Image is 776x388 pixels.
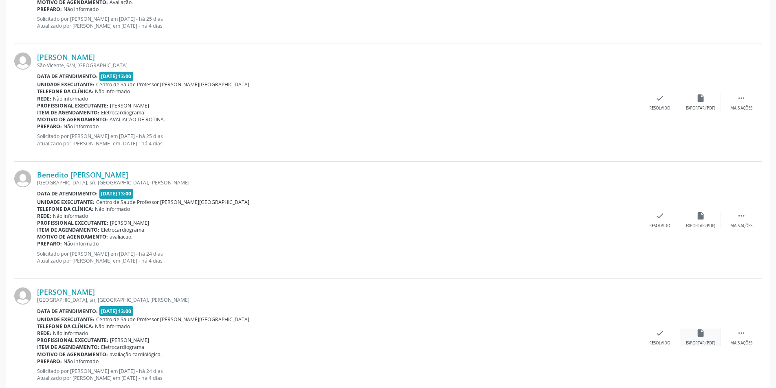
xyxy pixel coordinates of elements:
span: avaliação cardiológica. [110,351,162,358]
b: Rede: [37,330,51,337]
div: Resolvido [649,223,670,229]
span: [DATE] 13:00 [99,72,134,81]
div: Exportar (PDF) [686,223,715,229]
span: AVALIACAO DE ROTINA. [110,116,165,123]
span: Não informado [64,123,99,130]
div: [GEOGRAPHIC_DATA], sn, [GEOGRAPHIC_DATA], [PERSON_NAME] [37,179,640,186]
span: [PERSON_NAME] [110,337,149,344]
b: Data de atendimento: [37,190,98,197]
p: Solicitado por [PERSON_NAME] em [DATE] - há 24 dias Atualizado por [PERSON_NAME] em [DATE] - há 4... [37,368,640,381]
div: São Vicente, S/N, [GEOGRAPHIC_DATA] [37,62,640,69]
div: Resolvido [649,105,670,111]
span: [PERSON_NAME] [110,219,149,226]
i: insert_drive_file [696,329,705,338]
span: Não informado [53,213,88,219]
span: [DATE] 13:00 [99,306,134,316]
span: Centro de Saude Professor [PERSON_NAME][GEOGRAPHIC_DATA] [96,81,249,88]
b: Unidade executante: [37,199,95,206]
b: Preparo: [37,240,62,247]
span: Centro de Saude Professor [PERSON_NAME][GEOGRAPHIC_DATA] [96,199,249,206]
i:  [737,94,746,103]
div: Exportar (PDF) [686,105,715,111]
span: Não informado [64,240,99,247]
img: img [14,170,31,187]
b: Preparo: [37,6,62,13]
b: Unidade executante: [37,316,95,323]
span: Eletrocardiograma [101,109,144,116]
b: Profissional executante: [37,102,108,109]
b: Unidade executante: [37,81,95,88]
i: check [655,329,664,338]
b: Data de atendimento: [37,73,98,80]
a: [PERSON_NAME] [37,287,95,296]
b: Item de agendamento: [37,344,99,351]
i:  [737,329,746,338]
span: Não informado [64,6,99,13]
b: Motivo de agendamento: [37,233,108,240]
span: Não informado [95,323,130,330]
span: [PERSON_NAME] [110,102,149,109]
a: [PERSON_NAME] [37,53,95,61]
img: img [14,287,31,305]
span: Não informado [53,330,88,337]
img: img [14,53,31,70]
span: Centro de Saude Professor [PERSON_NAME][GEOGRAPHIC_DATA] [96,316,249,323]
b: Profissional executante: [37,337,108,344]
b: Motivo de agendamento: [37,351,108,358]
b: Data de atendimento: [37,308,98,315]
p: Solicitado por [PERSON_NAME] em [DATE] - há 24 dias Atualizado por [PERSON_NAME] em [DATE] - há 4... [37,250,640,264]
span: Não informado [95,88,130,95]
span: Não informado [95,206,130,213]
div: Mais ações [730,223,752,229]
span: Eletrocardiograma [101,344,144,351]
b: Rede: [37,95,51,102]
b: Telefone da clínica: [37,88,93,95]
span: Não informado [53,95,88,102]
i: check [655,211,664,220]
b: Telefone da clínica: [37,323,93,330]
b: Telefone da clínica: [37,206,93,213]
b: Rede: [37,213,51,219]
div: Mais ações [730,340,752,346]
b: Preparo: [37,358,62,365]
b: Profissional executante: [37,219,108,226]
a: Benedito [PERSON_NAME] [37,170,128,179]
div: [GEOGRAPHIC_DATA], sn, [GEOGRAPHIC_DATA], [PERSON_NAME] [37,296,640,303]
span: [DATE] 13:00 [99,189,134,198]
i: insert_drive_file [696,211,705,220]
b: Preparo: [37,123,62,130]
i: insert_drive_file [696,94,705,103]
b: Item de agendamento: [37,109,99,116]
b: Motivo de agendamento: [37,116,108,123]
i:  [737,211,746,220]
p: Solicitado por [PERSON_NAME] em [DATE] - há 25 dias Atualizado por [PERSON_NAME] em [DATE] - há 4... [37,133,640,147]
div: Exportar (PDF) [686,340,715,346]
i: check [655,94,664,103]
span: Não informado [64,358,99,365]
span: avaliacao. [110,233,132,240]
div: Resolvido [649,340,670,346]
div: Mais ações [730,105,752,111]
b: Item de agendamento: [37,226,99,233]
p: Solicitado por [PERSON_NAME] em [DATE] - há 25 dias Atualizado por [PERSON_NAME] em [DATE] - há 4... [37,15,640,29]
span: Eletrocardiograma [101,226,144,233]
